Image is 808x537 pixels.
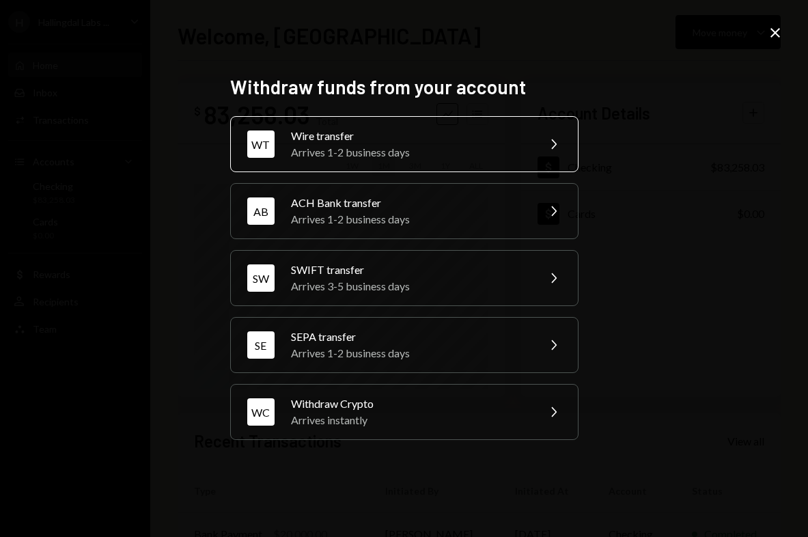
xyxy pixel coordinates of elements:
div: SW [247,264,275,292]
div: WT [247,130,275,158]
button: WTWire transferArrives 1-2 business days [230,116,579,172]
div: AB [247,197,275,225]
button: SESEPA transferArrives 1-2 business days [230,317,579,373]
button: ABACH Bank transferArrives 1-2 business days [230,183,579,239]
h2: Withdraw funds from your account [230,74,579,100]
div: SE [247,331,275,359]
div: ACH Bank transfer [291,195,529,211]
div: Arrives 1-2 business days [291,144,529,161]
div: Arrives 1-2 business days [291,345,529,361]
div: Arrives 3-5 business days [291,278,529,294]
button: WCWithdraw CryptoArrives instantly [230,384,579,440]
div: Arrives instantly [291,412,529,428]
div: Arrives 1-2 business days [291,211,529,228]
div: SEPA transfer [291,329,529,345]
div: Withdraw Crypto [291,396,529,412]
div: WC [247,398,275,426]
div: Wire transfer [291,128,529,144]
button: SWSWIFT transferArrives 3-5 business days [230,250,579,306]
div: SWIFT transfer [291,262,529,278]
